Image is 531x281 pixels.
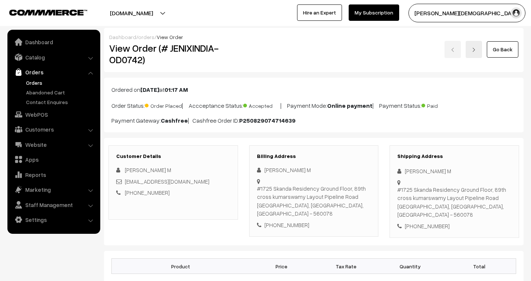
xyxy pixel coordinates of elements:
[9,123,98,136] a: Customers
[109,34,136,40] a: Dashboard
[421,100,459,110] span: Paid
[125,189,170,196] a: [PHONE_NUMBER]
[111,100,516,110] p: Order Status: | Accceptance Status: | Payment Mode: | Payment Status:
[125,167,171,173] span: [PERSON_NAME] M
[397,222,511,230] div: [PHONE_NUMBER]
[9,138,98,151] a: Website
[239,117,296,124] b: P250829074714639
[327,102,372,109] b: Online payment
[84,4,179,22] button: [DOMAIN_NAME]
[349,4,399,21] a: My Subscription
[378,259,442,274] th: Quantity
[243,100,280,110] span: Accepted
[487,41,518,58] a: Go Back
[161,117,188,124] b: Cashfree
[297,4,342,21] a: Hire an Expert
[24,88,98,96] a: Abandoned Cart
[109,33,518,41] div: / /
[9,153,98,166] a: Apps
[9,198,98,211] a: Staff Management
[9,35,98,49] a: Dashboard
[9,183,98,196] a: Marketing
[24,98,98,106] a: Contact Enquires
[250,259,314,274] th: Price
[472,48,476,52] img: right-arrow.png
[511,7,522,19] img: user
[9,65,98,79] a: Orders
[408,4,525,22] button: [PERSON_NAME][DEMOGRAPHIC_DATA]
[9,168,98,181] a: Reports
[9,10,87,15] img: COMMMERCE
[138,34,154,40] a: orders
[140,86,159,93] b: [DATE]
[257,221,371,229] div: [PHONE_NUMBER]
[9,7,74,16] a: COMMMERCE
[24,79,98,87] a: Orders
[111,116,516,125] p: Payment Gateway: | Cashfree Order ID:
[257,166,371,174] div: [PERSON_NAME] M
[397,167,511,175] div: [PERSON_NAME] M
[257,184,371,218] div: #1725 Skanda Residency Ground Floor, 89th cross kumarswamy Layout Pipeline Road [GEOGRAPHIC_DATA]...
[397,153,511,159] h3: Shipping Address
[257,153,371,159] h3: Billing Address
[145,100,182,110] span: Order Placed
[125,178,209,185] a: [EMAIL_ADDRESS][DOMAIN_NAME]
[397,185,511,219] div: #1725 Skanda Residency Ground Floor, 89th cross kumarswamy Layout Pipeline Road [GEOGRAPHIC_DATA]...
[111,85,516,94] p: Ordered on at
[314,259,378,274] th: Tax Rate
[116,153,230,159] h3: Customer Details
[9,108,98,121] a: WebPOS
[164,86,188,93] b: 01:17 AM
[112,259,250,274] th: Product
[157,34,183,40] span: View Order
[9,213,98,226] a: Settings
[9,51,98,64] a: Catalog
[443,259,516,274] th: Total
[109,42,238,65] h2: View Order (# JENIXINDIA-OD0742)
